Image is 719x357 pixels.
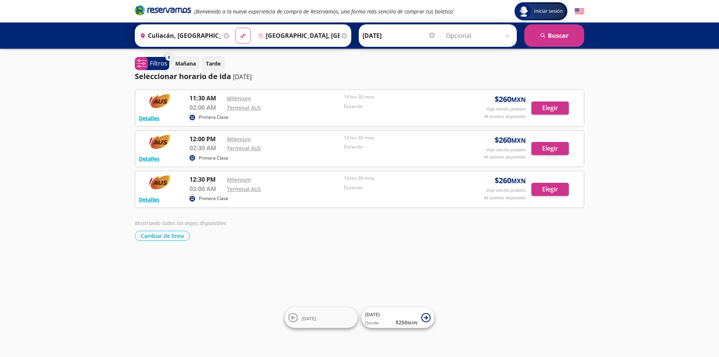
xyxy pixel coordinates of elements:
[227,145,261,152] a: Terminal AUS
[486,106,526,112] p: Viaje sencillo p/adulto
[361,308,434,328] button: [DATE]Desde:$250MXN
[139,155,160,163] button: Detalles
[227,176,251,183] a: Milenium
[189,103,223,112] p: 02:00 AM
[365,320,380,326] span: Desde:
[255,26,340,45] input: Buscar Destino
[484,154,526,160] p: 44 asientos disponibles
[139,196,160,203] button: Detalles
[135,4,191,16] i: Brand Logo
[189,143,223,152] p: 02:30 AM
[484,114,526,120] p: 44 asientos disponibles
[344,175,457,182] p: 14 hrs 30 mins
[344,94,457,100] p: 14 hrs 30 mins
[495,94,526,105] span: $ 260
[139,134,180,149] img: RESERVAMOS
[531,183,569,196] button: Elegir
[199,195,228,202] p: Primera Clase
[199,114,228,121] p: Primera Clase
[227,104,261,111] a: Terminal AUS
[227,185,261,193] a: Terminal AUS
[206,60,221,67] p: Tarde
[135,220,226,227] em: Mostrando todos los viajes disponibles
[575,7,584,16] button: English
[344,134,457,141] p: 14 hrs 30 mins
[362,26,436,45] input: Elegir Fecha
[344,103,457,110] p: Duración
[135,4,191,18] a: Brand Logo
[135,231,190,241] button: Cambiar de línea
[199,155,228,161] p: Primera Clase
[202,56,225,71] button: Tarde
[301,315,316,321] span: [DATE]
[189,94,223,103] p: 11:30 AM
[137,26,222,45] input: Buscar Origen
[486,187,526,194] p: Viaje sencillo p/adulto
[233,72,252,81] p: [DATE]
[168,54,170,61] span: 0
[511,136,526,145] small: MXN
[227,136,251,143] a: Milenium
[531,7,566,15] span: Iniciar sesión
[135,57,169,70] button: 0Filtros
[194,8,453,15] em: ¡Bienvenido a la nueva experiencia de compra de Reservamos, una forma más sencilla de comprar tus...
[227,95,251,102] a: Milenium
[139,94,180,109] img: RESERVAMOS
[511,96,526,104] small: MXN
[344,184,457,191] p: Duración
[524,24,584,47] button: Buscar
[511,177,526,185] small: MXN
[531,102,569,115] button: Elegir
[189,184,223,193] p: 03:00 AM
[139,175,180,190] img: RESERVAMOS
[135,71,231,82] p: Seleccionar horario de ida
[531,142,569,155] button: Elegir
[495,134,526,146] span: $ 260
[484,195,526,201] p: 44 asientos disponibles
[189,175,223,184] p: 12:30 PM
[139,114,160,122] button: Detalles
[171,56,200,71] button: Mañana
[365,311,380,318] span: [DATE]
[150,59,167,68] p: Filtros
[395,318,418,326] span: $ 250
[495,175,526,186] span: $ 260
[344,143,457,150] p: Duración
[285,308,358,328] button: [DATE]
[486,147,526,153] p: Viaje sencillo p/adulto
[175,60,196,67] p: Mañana
[407,320,418,326] small: MXN
[189,134,223,143] p: 12:00 PM
[446,26,513,45] input: Opcional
